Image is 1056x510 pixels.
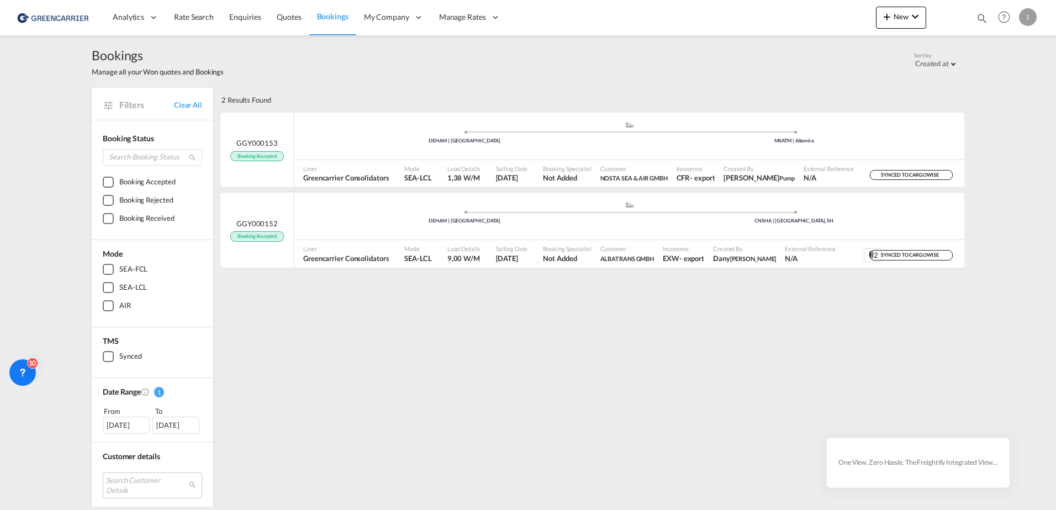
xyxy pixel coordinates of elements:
span: My Company [364,12,409,23]
span: TMS [103,336,119,346]
div: Booking Received [119,213,174,224]
div: 2 Results Found [221,88,271,112]
span: Sailing Date [496,245,528,253]
md-checkbox: SEA-FCL [103,264,202,275]
div: SYNCED TO CARGOWISE [870,170,953,180]
span: SEA-LCL [404,173,431,183]
span: NOSTA SEA & AIR GMBH [600,173,668,183]
span: Filters [119,99,174,111]
span: Liner [303,164,389,173]
span: Incoterms [663,245,704,253]
div: I [1019,8,1037,26]
md-checkbox: AIR [103,300,202,311]
img: 1378a7308afe11ef83610d9e779c6b34.png [17,5,91,30]
div: Booking Accepted [119,177,175,188]
md-checkbox: SEA-LCL [103,282,202,293]
span: External Reference [804,164,854,173]
span: Mode [404,164,431,173]
div: - export [679,253,704,263]
span: GGY000153 [236,138,278,148]
span: 12 Oct 2025 [496,173,528,183]
div: AIR [119,300,131,311]
div: CNSHA | [GEOGRAPHIC_DATA], SH [630,217,959,225]
span: N/A [804,173,854,183]
div: SEA-LCL [119,282,147,293]
div: DEHAM | [GEOGRAPHIC_DATA] [300,217,630,225]
div: Help [995,8,1019,28]
div: From [103,406,151,417]
span: Incoterms [677,164,715,173]
input: Search Booking Status [103,149,202,166]
md-icon: icon-attachment [867,251,876,259]
span: Manage all your Won quotes and Bookings [92,67,224,77]
span: 9,00 W/M [447,254,480,263]
span: Sort by [914,51,931,59]
span: Booking Accepted [230,231,283,242]
span: Mode [103,249,123,258]
div: Booking Rejected [119,195,173,206]
span: SYNCED TO CARGOWISE [881,252,941,262]
span: GGY000152 [236,219,278,229]
div: Created at [915,59,949,68]
a: Clear All [174,100,202,110]
md-icon: icon-plus 400-fg [880,10,894,23]
div: - export [690,173,715,183]
span: Dany Nabil [713,253,776,263]
span: Enquiries [229,12,261,22]
md-icon: icon-chevron-down [909,10,922,23]
span: SYNCED TO CARGOWISE [881,172,941,182]
span: Customer details [103,451,160,461]
div: [DATE] [152,417,199,433]
span: Bookings [92,46,224,64]
div: 2 [864,248,881,263]
span: Liner [303,245,389,253]
div: GGY000152 Booking Accepted assets/icons/custom/ship-fill.svgassets/icons/custom/roll-o-plane.svgP... [220,193,964,268]
div: CFR [677,173,690,183]
md-icon: icon-magnify [976,12,988,24]
span: Load Details [447,245,481,253]
md-checkbox: Synced [103,351,202,362]
span: Booking Accepted [230,151,283,162]
div: icon-magnify [976,12,988,29]
span: Created By [713,245,776,253]
span: Help [995,8,1013,26]
span: Rate Search [174,12,214,22]
span: 1 [154,387,164,397]
span: Vivian Pump [724,173,794,183]
md-icon: assets/icons/custom/ship-fill.svg [623,202,636,208]
span: Manage Rates [439,12,486,23]
div: SYNCED TO CARGOWISE [870,250,953,261]
span: NOSTA SEA & AIR GMBH [600,174,668,182]
div: Booking Status [103,133,202,144]
span: CFR export [677,173,715,183]
button: icon-plus 400-fgNewicon-chevron-down [876,7,926,29]
span: ALBATRANS GMBH [600,255,654,262]
span: Not Added [543,253,591,263]
md-icon: Created On [141,387,150,396]
span: N/A [785,253,835,263]
div: Synced [119,351,141,362]
md-icon: assets/icons/custom/ship-fill.svg [623,122,636,127]
span: Created By [724,164,794,173]
span: Booking Specialist [543,164,591,173]
div: [DATE] [103,417,150,433]
div: EXW [663,253,679,263]
span: SEA-LCL [404,253,431,263]
span: Booking Status [103,134,154,143]
span: Mode [404,245,431,253]
md-icon: icon-magnify [188,153,197,162]
span: [PERSON_NAME] [730,255,777,262]
div: To [154,406,203,417]
span: 1,38 W/M [447,173,480,182]
span: EXW export [663,253,704,263]
span: Pump [779,174,795,182]
span: Quotes [277,12,301,22]
span: Greencarrier Consolidators [303,173,389,183]
span: External Reference [785,245,835,253]
span: Greencarrier Consolidators [303,253,389,263]
span: Sailing Date [496,164,528,173]
div: SEA-FCL [119,264,147,275]
span: Booking Specialist [543,245,591,253]
span: 20 Oct 2025 [496,253,528,263]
